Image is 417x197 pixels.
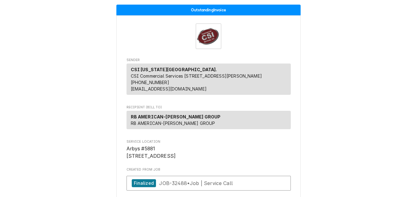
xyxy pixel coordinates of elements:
span: Service Location [127,145,291,160]
div: Service Location [127,139,291,160]
div: Sender [127,64,291,97]
a: [PHONE_NUMBER] [131,80,169,85]
a: [EMAIL_ADDRESS][DOMAIN_NAME] [131,86,207,91]
div: Status [116,5,301,15]
span: Service Location [127,139,291,144]
strong: RB AMERICAN-[PERSON_NAME] GROUP [131,114,221,119]
img: Logo [196,23,221,49]
div: Invoice Recipient [127,105,291,132]
span: Sender [127,58,291,63]
span: Arbys #5881 [STREET_ADDRESS] [127,146,176,159]
span: Outstanding Invoice [191,8,226,12]
div: Recipient (Bill To) [127,111,291,132]
div: Recipient (Bill To) [127,111,291,129]
span: CSI Commercial Services [STREET_ADDRESS][PERSON_NAME] [131,73,262,79]
span: Recipient (Bill To) [127,105,291,110]
span: RB AMERICAN-[PERSON_NAME] GROUP [131,121,215,126]
div: Invoice Sender [127,58,291,98]
span: JOB-32488 • Job | Service Call [159,180,233,186]
span: Created From Job [127,167,291,172]
div: Sender [127,64,291,95]
div: Created From Job [127,167,291,194]
div: Finalized [132,179,156,187]
a: View Job [127,176,291,191]
strong: CSI [US_STATE][GEOGRAPHIC_DATA]. [131,67,217,72]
